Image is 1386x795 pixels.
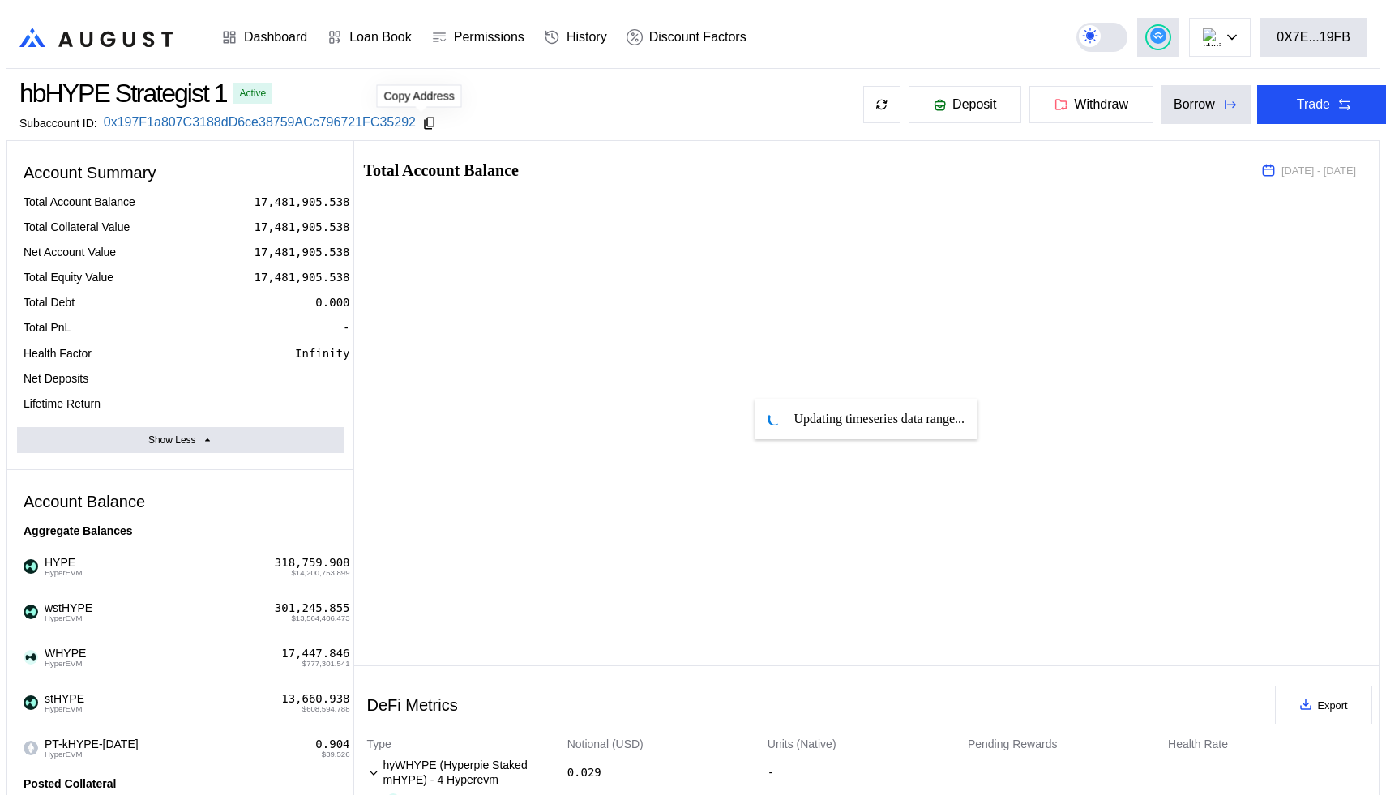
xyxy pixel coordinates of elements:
[24,371,88,386] div: Net Deposits
[38,556,82,577] span: HYPE
[567,30,607,45] div: History
[24,220,130,234] div: Total Collateral Value
[315,737,349,751] div: 0.904
[45,569,82,577] span: HyperEVM
[421,7,534,67] a: Permissions
[281,692,349,706] div: 13,660.938
[364,162,1237,178] h2: Total Account Balance
[1260,18,1367,57] button: 0X7E...19FB
[649,30,746,45] div: Discount Factors
[617,7,756,67] a: Discount Factors
[24,295,75,310] div: Total Debt
[454,30,524,45] div: Permissions
[1277,30,1350,45] div: 0X7E...19FB
[275,601,350,615] div: 301,245.855
[17,157,344,189] div: Account Summary
[377,85,462,108] div: Copy Address
[1174,97,1215,112] div: Borrow
[45,660,86,668] span: HyperEVM
[315,295,349,310] div: 0.000
[32,656,41,665] img: hyperevm-CUbfO1az.svg
[244,30,307,45] div: Dashboard
[17,486,344,518] div: Account Balance
[794,412,965,426] span: Updating timeseries data range...
[104,115,416,130] a: 0x197F1a807C3188dD6ce38759ACc796721FC35292
[17,427,344,453] button: Show Less
[32,747,41,755] img: hyperevm-CUbfO1az.svg
[148,434,196,446] div: Show Less
[343,320,349,335] div: -
[24,320,71,335] div: Total PnL
[212,7,317,67] a: Dashboard
[24,396,101,411] div: Lifetime Return
[24,695,38,710] img: hyperliquid.jpg
[567,737,644,750] div: Notional (USD)
[291,614,349,622] span: $13,564,406.473
[24,650,38,665] img: _UP3jBsi_400x400.jpg
[24,605,38,619] img: hyperliquid.png
[24,194,135,209] div: Total Account Balance
[24,741,38,755] img: empty-token.png
[45,750,139,759] span: HyperEVM
[24,270,113,284] div: Total Equity Value
[322,750,350,759] span: $39.526
[1029,85,1154,124] button: Withdraw
[343,371,349,386] div: -
[1189,18,1251,57] button: chain logo
[24,346,92,361] div: Health Factor
[38,601,92,622] span: wstHYPE
[281,647,349,660] div: 17,447.846
[275,556,350,570] div: 318,759.908
[24,559,38,574] img: hyperliquid.jpg
[1161,85,1251,124] button: Borrow
[302,705,350,713] span: $608,594.788
[254,194,349,209] div: 17,481,905.538
[254,220,349,234] div: 17,481,905.538
[952,97,996,112] span: Deposit
[908,85,1022,124] button: Deposit
[38,647,86,668] span: WHYPE
[19,117,97,130] div: Subaccount ID:
[1074,97,1128,112] span: Withdraw
[343,396,349,411] div: -
[32,702,41,710] img: hyperevm-CUbfO1az.svg
[45,705,84,713] span: HyperEVM
[45,614,92,622] span: HyperEVM
[349,30,412,45] div: Loan Book
[1318,699,1348,712] span: Export
[367,696,458,715] div: DeFi Metrics
[17,518,344,544] div: Aggregate Balances
[19,79,226,109] div: hbHYPE Strategist 1
[1203,28,1221,46] img: chain logo
[367,737,391,750] div: Type
[768,737,836,750] div: Units (Native)
[1297,97,1330,112] div: Trade
[32,566,41,574] img: hyperevm-CUbfO1az.svg
[38,692,84,713] span: stHYPE
[968,737,1058,750] div: Pending Rewards
[317,7,421,67] a: Loan Book
[295,346,349,361] div: Infinity
[302,660,350,668] span: $777,301.541
[291,569,349,577] span: $14,200,753.899
[24,245,116,259] div: Net Account Value
[38,737,139,759] span: PT-kHYPE-[DATE]
[768,758,965,787] div: -
[254,245,349,259] div: 17,481,905.538
[239,88,266,99] div: Active
[534,7,617,67] a: History
[367,758,565,787] div: hyWHYPE (Hyperpie Staked mHYPE) - 4 Hyperevm
[567,766,601,779] div: 0.029
[254,270,349,284] div: 17,481,905.538
[32,611,41,619] img: hyperevm-CUbfO1az.svg
[1275,686,1372,724] button: Export
[768,412,781,425] img: pending
[1168,737,1228,750] div: Health Rate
